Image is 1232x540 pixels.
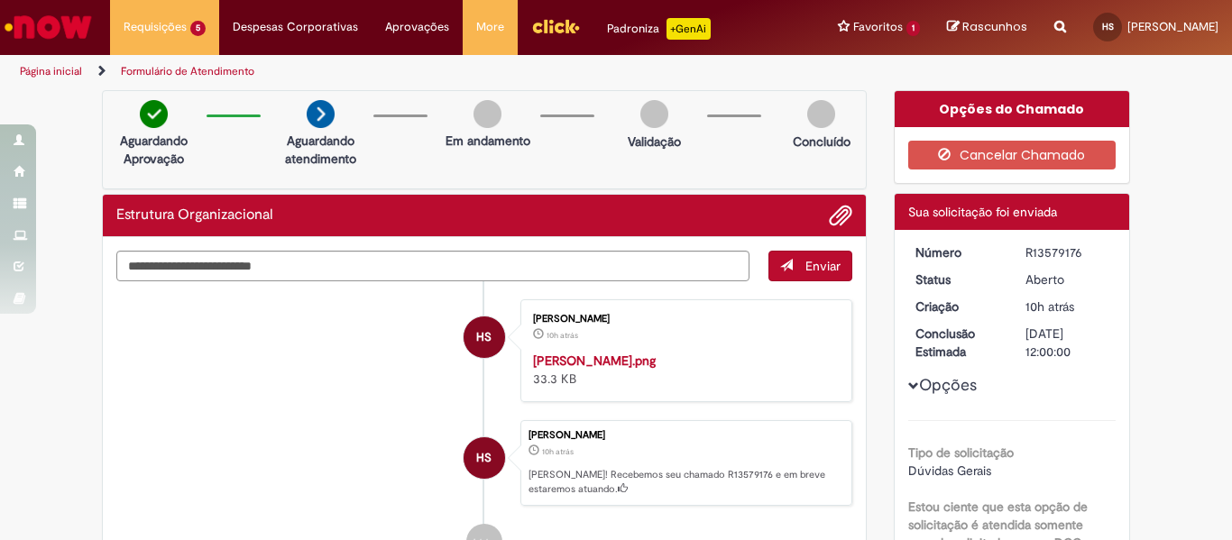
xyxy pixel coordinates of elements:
[116,207,273,224] h2: Estrutura Organizacional Histórico de tíquete
[473,100,501,128] img: img-circle-grey.png
[533,352,656,369] a: [PERSON_NAME].png
[667,18,711,40] p: +GenAi
[1025,243,1109,261] div: R13579176
[902,297,1013,316] dt: Criação
[116,251,749,281] textarea: Digite sua mensagem aqui...
[110,132,198,168] p: Aguardando Aprovação
[829,204,852,227] button: Adicionar anexos
[902,270,1013,288] dt: Status
[476,436,492,480] span: HS
[529,430,842,441] div: [PERSON_NAME]
[1025,297,1109,316] div: 29/09/2025 22:41:48
[902,243,1013,261] dt: Número
[853,18,903,36] span: Favoritos
[628,133,681,151] p: Validação
[1025,298,1074,315] time: 29/09/2025 22:41:48
[807,100,835,128] img: img-circle-grey.png
[464,316,505,358] div: Hallana Costa De Souza
[116,420,852,507] li: Hallana Costa De Souza
[533,352,833,388] div: 33.3 KB
[140,100,168,128] img: check-circle-green.png
[962,18,1027,35] span: Rascunhos
[446,132,530,150] p: Em andamento
[908,141,1117,169] button: Cancelar Chamado
[1102,21,1114,32] span: HS
[640,100,668,128] img: img-circle-grey.png
[607,18,711,40] div: Padroniza
[1025,270,1109,288] div: Aberto
[805,258,841,274] span: Enviar
[1127,19,1218,34] span: [PERSON_NAME]
[14,55,808,88] ul: Trilhas de página
[533,314,833,325] div: [PERSON_NAME]
[529,468,842,496] p: [PERSON_NAME]! Recebemos seu chamado R13579176 e em breve estaremos atuando.
[793,133,850,151] p: Concluído
[908,444,1014,461] b: Tipo de solicitação
[464,437,505,479] div: Hallana Costa De Souza
[768,251,852,281] button: Enviar
[908,462,991,479] span: Dúvidas Gerais
[902,325,1013,361] dt: Conclusão Estimada
[947,19,1027,36] a: Rascunhos
[1025,298,1074,315] span: 10h atrás
[542,446,574,457] span: 10h atrás
[476,18,504,36] span: More
[20,64,82,78] a: Página inicial
[531,13,580,40] img: click_logo_yellow_360x200.png
[190,21,206,36] span: 5
[385,18,449,36] span: Aprovações
[547,330,578,341] span: 10h atrás
[906,21,920,36] span: 1
[542,446,574,457] time: 29/09/2025 22:41:48
[277,132,364,168] p: Aguardando atendimento
[121,64,254,78] a: Formulário de Atendimento
[895,91,1130,127] div: Opções do Chamado
[124,18,187,36] span: Requisições
[547,330,578,341] time: 29/09/2025 22:42:48
[2,9,95,45] img: ServiceNow
[908,204,1057,220] span: Sua solicitação foi enviada
[307,100,335,128] img: arrow-next.png
[233,18,358,36] span: Despesas Corporativas
[1025,325,1109,361] div: [DATE] 12:00:00
[476,316,492,359] span: HS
